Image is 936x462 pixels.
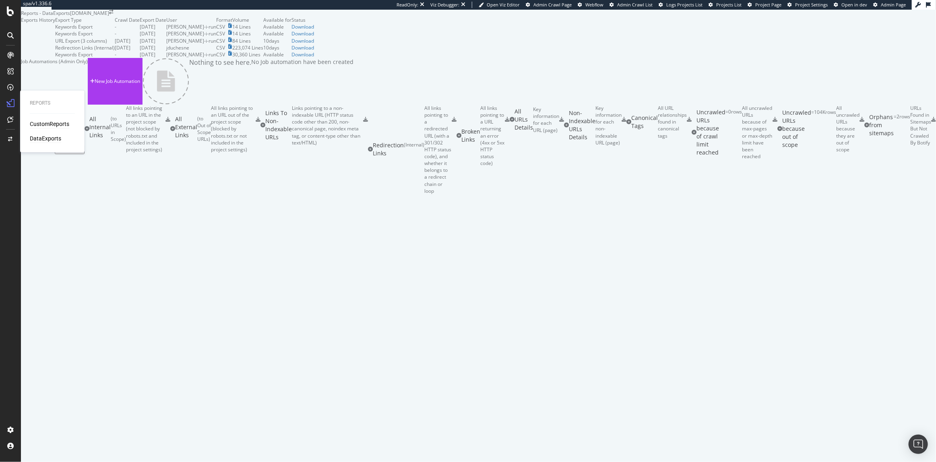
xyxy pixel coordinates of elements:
[263,16,291,23] td: Available for
[263,37,291,44] td: 10 days
[176,115,198,143] div: All External Links
[21,10,70,16] div: Reports - DataExports
[115,37,140,44] td: [DATE]
[115,51,140,58] td: -
[256,117,260,122] div: csv-export
[140,30,166,37] td: [DATE]
[263,44,291,51] td: 10 days
[687,117,692,122] div: csv-export
[836,105,860,153] div: All uncrawled URLs because they are out of scope
[55,44,115,51] div: Redirection Links (Internal)
[841,2,867,8] span: Open in dev
[211,105,256,153] div: All links pointing to an URL out of the project scope (blocked by robots.txt or not included in t...
[659,2,703,8] a: Logs Projects List
[658,105,687,139] div: All URL relationships found in canonical tags
[569,109,595,141] div: Non-Indexable URLs Details
[622,117,626,122] div: csv-export
[373,141,404,157] div: Redirection Links
[291,30,314,37] a: Download
[696,108,725,157] div: Uncrawled URLs because of crawl limit reached
[291,23,314,30] a: Download
[166,16,216,23] td: User
[89,115,111,143] div: All Internal Links
[533,2,572,8] span: Admin Crawl Page
[292,105,363,146] div: Links pointing to a non-indexable URL (HTTP status code other than 200, non-canonical page, noind...
[232,44,263,51] td: 223,074 Lines
[232,23,263,30] td: 14 Lines
[617,2,653,8] span: Admin Crawl List
[55,16,115,23] td: Export Type
[232,16,263,23] td: Volume
[166,23,216,30] td: [PERSON_NAME]-i-run
[894,113,910,137] div: = 2 rows
[55,51,93,58] div: Keywords Export
[21,16,55,58] div: Exports History
[514,107,533,132] div: All URLs Details
[931,117,936,122] div: csv-export
[265,109,292,141] div: Links To Non-Indexable URLs
[291,37,314,44] a: Download
[115,30,140,37] td: -
[291,51,314,58] a: Download
[109,10,114,14] div: arrow-right-arrow-left
[533,106,559,134] div: Key information for each URL (page)
[873,2,906,8] a: Admin Page
[70,10,109,16] div: [DOMAIN_NAME]
[263,23,291,30] div: Available
[232,30,263,37] td: 14 Lines
[30,100,75,107] div: Reports
[787,2,828,8] a: Project Settings
[595,105,622,146] div: Key information for each non-indexable URL (page)
[795,2,828,8] span: Project Settings
[30,120,69,128] div: CustomReports
[55,30,93,37] div: Keywords Export
[479,2,520,8] a: Open Viz Editor
[526,2,572,8] a: Admin Crawl Page
[291,44,314,51] a: Download
[216,51,225,58] div: CSV
[62,146,78,153] span: 2025 Aug. 17th
[487,2,520,8] span: Open Viz Editor
[140,16,166,23] td: Export Date
[742,105,773,160] div: All uncrawled URLs because of max-pages or max-depth limit have been reached
[55,23,93,30] div: Keywords Export
[166,37,216,44] td: [PERSON_NAME]-i-run
[115,44,140,51] td: [DATE]
[363,117,368,122] div: csv-export
[860,117,864,122] div: csv-export
[115,23,140,30] td: -
[397,2,418,8] div: ReadOnly:
[869,113,894,137] div: Orphans from sitemaps
[140,23,166,30] td: [DATE]
[95,78,140,85] div: New Job Automation
[430,2,459,8] div: Viz Debugger:
[755,2,781,8] span: Project Page
[424,105,452,194] div: All links pointing to a redirected URL (with a 301/302 HTTP status code), and whether it belongs ...
[216,16,232,23] td: Format
[404,141,424,157] div: ( Internal )
[30,135,61,143] div: DataExports
[811,109,836,149] div: = 104K rows
[216,30,225,37] div: CSV
[143,58,189,105] img: J3t+pQLvoHxnFBO3SZG38AAAAASUVORK5CYII=
[88,58,143,105] button: New Job Automation
[263,30,291,37] div: Available
[251,58,353,105] div: No Job automation have been created
[909,435,928,454] div: Open Intercom Messenger
[748,2,781,8] a: Project Page
[21,58,88,105] div: Job Automations (Admin Only)
[480,105,505,167] div: All links pointing to a URL returning an error (4xx or 5xx HTTP status code)
[610,2,653,8] a: Admin Crawl List
[111,115,126,143] div: ( to URLs in Scope )
[725,108,742,157] div: = 0 rows
[216,44,225,51] div: CSV
[773,117,777,122] div: csv-export
[166,117,171,122] div: csv-export
[166,30,216,37] td: [PERSON_NAME]-i-run
[140,44,166,51] td: [DATE]
[585,2,603,8] span: Webflow
[126,105,166,153] div: All links pointing to an URL in the project scope (not blocked by robots.txt and included in the ...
